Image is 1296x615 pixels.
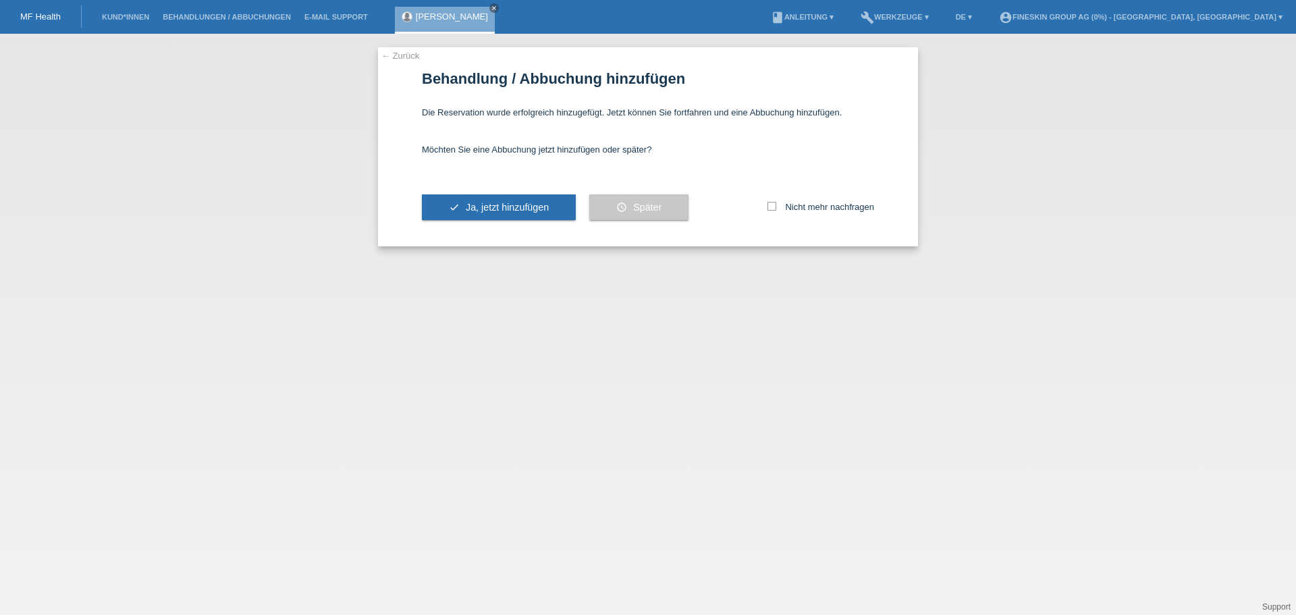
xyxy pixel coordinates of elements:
[589,194,688,220] button: schedule Später
[949,13,979,21] a: DE ▾
[1262,602,1291,612] a: Support
[466,202,549,213] span: Ja, jetzt hinzufügen
[156,13,298,21] a: Behandlungen / Abbuchungen
[861,11,874,24] i: build
[20,11,61,22] a: MF Health
[416,11,488,22] a: [PERSON_NAME]
[422,194,576,220] button: check Ja, jetzt hinzufügen
[764,13,840,21] a: bookAnleitung ▾
[422,94,874,131] div: Die Reservation wurde erfolgreich hinzugefügt. Jetzt können Sie fortfahren und eine Abbuchung hin...
[771,11,784,24] i: book
[422,70,874,87] h1: Behandlung / Abbuchung hinzufügen
[767,202,874,212] label: Nicht mehr nachfragen
[854,13,936,21] a: buildWerkzeuge ▾
[95,13,156,21] a: Kund*innen
[298,13,375,21] a: E-Mail Support
[422,131,874,168] div: Möchten Sie eine Abbuchung jetzt hinzufügen oder später?
[489,3,499,13] a: close
[449,202,460,213] i: check
[633,202,661,213] span: Später
[381,51,419,61] a: ← Zurück
[491,5,497,11] i: close
[616,202,627,213] i: schedule
[999,11,1013,24] i: account_circle
[992,13,1289,21] a: account_circleFineSkin Group AG (0%) - [GEOGRAPHIC_DATA], [GEOGRAPHIC_DATA] ▾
